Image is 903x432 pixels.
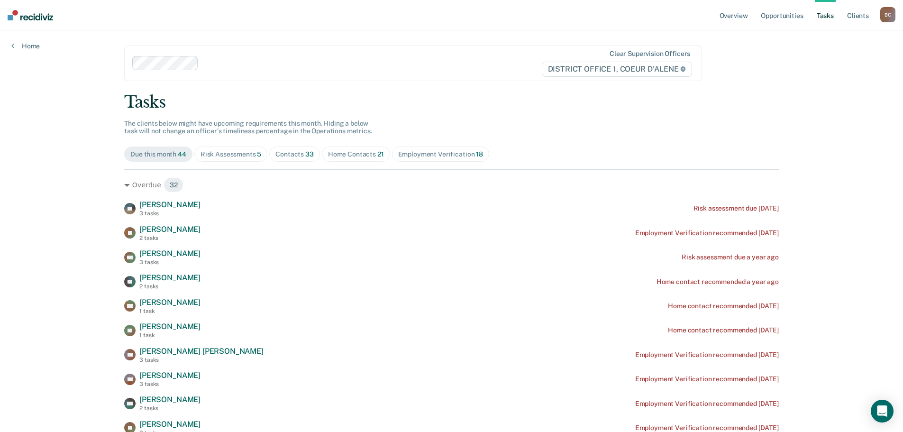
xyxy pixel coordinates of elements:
[682,253,779,261] div: Risk assessment due a year ago
[139,200,201,209] span: [PERSON_NAME]
[305,150,314,158] span: 33
[139,225,201,234] span: [PERSON_NAME]
[139,347,264,356] span: [PERSON_NAME] [PERSON_NAME]
[139,332,201,339] div: 1 task
[668,326,779,334] div: Home contact recommended [DATE]
[610,50,690,58] div: Clear supervision officers
[178,150,186,158] span: 44
[635,375,779,383] div: Employment Verification recommended [DATE]
[139,249,201,258] span: [PERSON_NAME]
[139,259,201,266] div: 3 tasks
[201,150,262,158] div: Risk Assessments
[377,150,384,158] span: 21
[139,405,201,412] div: 2 tasks
[635,229,779,237] div: Employment Verification recommended [DATE]
[8,10,53,20] img: Recidiviz
[871,400,894,423] div: Open Intercom Messenger
[880,7,895,22] div: B C
[139,322,201,331] span: [PERSON_NAME]
[124,119,372,135] span: The clients below might have upcoming requirements this month. Hiding a below task will not chang...
[635,351,779,359] div: Employment Verification recommended [DATE]
[139,210,201,217] div: 3 tasks
[139,308,201,314] div: 1 task
[476,150,483,158] span: 18
[139,273,201,282] span: [PERSON_NAME]
[328,150,384,158] div: Home Contacts
[11,42,40,50] a: Home
[668,302,779,310] div: Home contact recommended [DATE]
[542,62,693,77] span: DISTRICT OFFICE 1, COEUR D'ALENE
[124,92,779,112] div: Tasks
[139,395,201,404] span: [PERSON_NAME]
[693,204,779,212] div: Risk assessment due [DATE]
[880,7,895,22] button: BC
[275,150,314,158] div: Contacts
[164,177,184,193] span: 32
[139,381,201,387] div: 3 tasks
[139,283,201,290] div: 2 tasks
[398,150,483,158] div: Employment Verification
[139,235,201,241] div: 2 tasks
[139,371,201,380] span: [PERSON_NAME]
[139,357,264,363] div: 3 tasks
[130,150,186,158] div: Due this month
[657,278,779,286] div: Home contact recommended a year ago
[635,424,779,432] div: Employment Verification recommended [DATE]
[635,400,779,408] div: Employment Verification recommended [DATE]
[139,420,201,429] span: [PERSON_NAME]
[124,177,779,193] div: Overdue 32
[139,298,201,307] span: [PERSON_NAME]
[257,150,261,158] span: 5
